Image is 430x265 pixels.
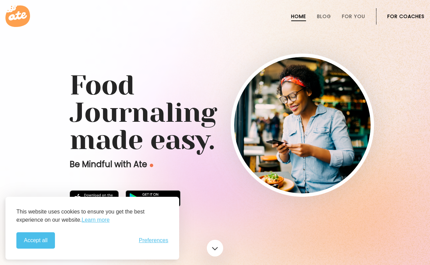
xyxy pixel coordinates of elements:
button: Toggle preferences [139,237,168,244]
a: Home [291,14,306,19]
a: Learn more [82,216,110,224]
span: Preferences [139,237,168,244]
p: This website uses cookies to ensure you get the best experience on our website. [16,208,168,224]
button: Accept all cookies [16,232,55,249]
p: Be Mindful with Ate [70,159,261,170]
a: Blog [317,14,331,19]
img: home-hero-img-rounded.png [234,57,371,193]
img: badge-download-google.png [126,190,181,207]
h1: Food Journaling made easy. [70,72,360,153]
img: badge-download-apple.svg [70,190,119,207]
a: For You [342,14,365,19]
a: For Coaches [387,14,425,19]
